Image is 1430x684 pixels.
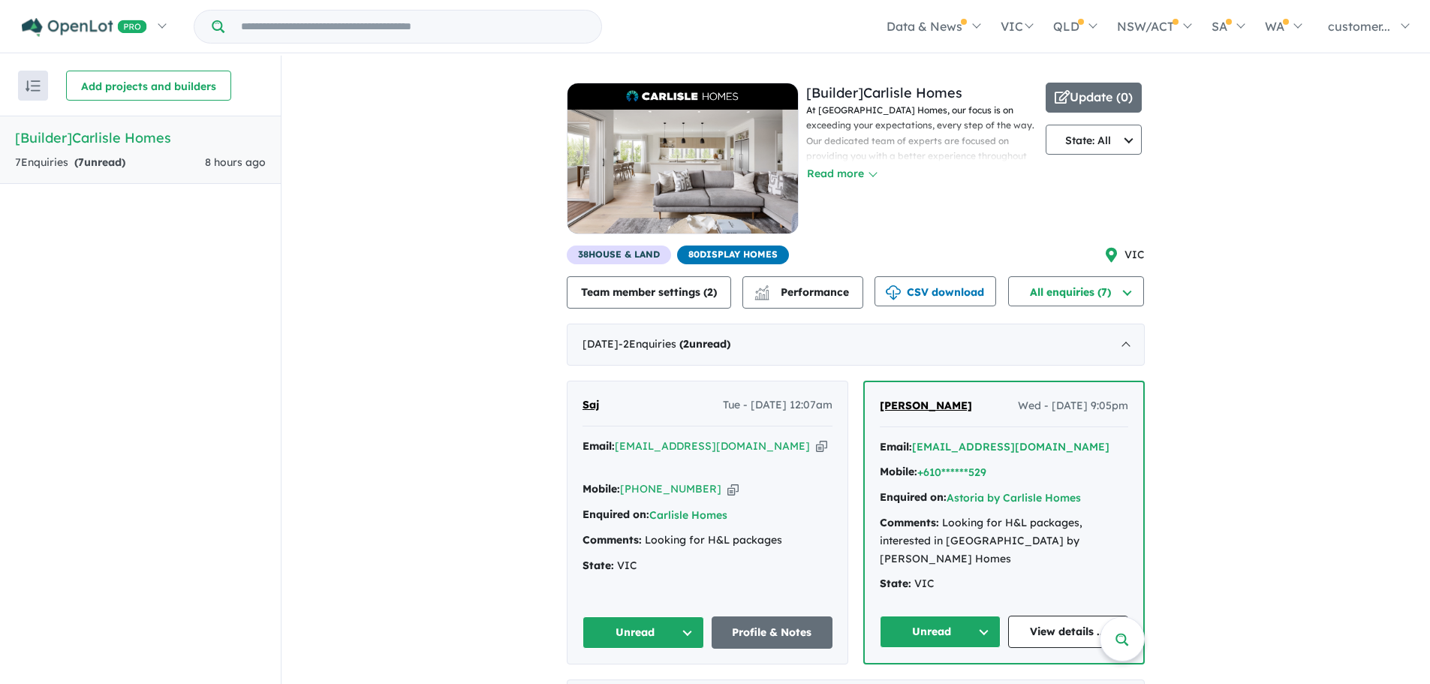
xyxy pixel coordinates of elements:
[620,482,721,496] a: [PHONE_NUMBER]
[74,155,125,169] strong: ( unread)
[806,103,1038,333] p: At [GEOGRAPHIC_DATA] Homes, our focus is on exceeding your expectations, every step of the way. O...
[712,616,833,649] a: Profile & Notes
[205,155,266,169] span: 8 hours ago
[1018,397,1128,415] span: Wed - [DATE] 9:05pm
[947,491,1081,505] a: Astoria by Carlisle Homes
[583,396,599,414] a: Saj
[754,290,769,300] img: bar-chart.svg
[1008,276,1144,306] button: All enquiries (7)
[1046,83,1142,113] button: Update (0)
[583,557,832,575] div: VIC
[816,438,827,454] button: Copy
[22,18,147,37] img: Openlot PRO Logo White
[227,11,598,43] input: Try estate name, suburb, builder or developer
[583,532,832,550] div: Looking for H&L packages
[727,481,739,497] button: Copy
[649,508,727,523] button: Carlisle Homes
[583,533,642,547] strong: Comments:
[15,128,266,148] h5: [Builder] Carlisle Homes
[583,559,614,572] strong: State:
[1008,616,1129,648] a: View details ...
[806,84,962,101] a: [Builder]Carlisle Homes
[583,616,704,649] button: Unread
[880,516,939,529] strong: Comments:
[880,577,911,590] strong: State:
[880,399,972,412] span: [PERSON_NAME]
[567,246,671,264] span: 38 House & Land
[615,439,810,453] a: [EMAIL_ADDRESS][DOMAIN_NAME]
[912,439,1109,455] button: [EMAIL_ADDRESS][DOMAIN_NAME]
[567,324,1145,366] div: [DATE]
[679,337,730,351] strong: ( unread)
[26,80,41,92] img: sort.svg
[583,398,599,411] span: Saj
[583,508,649,521] strong: Enquired on:
[947,490,1081,506] button: Astoria by Carlisle Homes
[886,285,901,300] img: download icon
[683,337,689,351] span: 2
[880,575,1128,593] div: VIC
[880,440,912,453] strong: Email:
[755,285,769,294] img: line-chart.svg
[757,285,849,299] span: Performance
[66,71,231,101] button: Add projects and builders
[742,276,863,309] button: Performance
[567,276,731,309] button: Team member settings (2)
[567,110,798,234] img: Carlisle Homes
[649,508,727,522] a: Carlisle Homes
[880,514,1128,568] div: Looking for H&L packages, interested in [GEOGRAPHIC_DATA] by [PERSON_NAME] Homes
[619,337,730,351] span: - 2 Enquir ies
[677,246,789,264] span: 80 Display Homes
[723,396,832,414] span: Tue - [DATE] 12:07am
[880,616,1001,648] button: Unread
[880,490,947,504] strong: Enquired on:
[707,285,713,299] span: 2
[78,155,84,169] span: 7
[622,87,745,106] img: Carlisle Homes
[806,165,877,182] button: Read more
[1124,246,1145,264] span: VIC
[583,439,615,453] strong: Email:
[15,154,125,172] div: 7 Enquir ies
[567,83,799,246] a: Carlisle HomesCarlisle Homes
[875,276,996,306] button: CSV download
[1046,125,1142,155] button: State: All
[880,465,917,478] strong: Mobile:
[1328,19,1390,34] span: customer...
[583,482,620,496] strong: Mobile:
[880,397,972,415] a: [PERSON_NAME]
